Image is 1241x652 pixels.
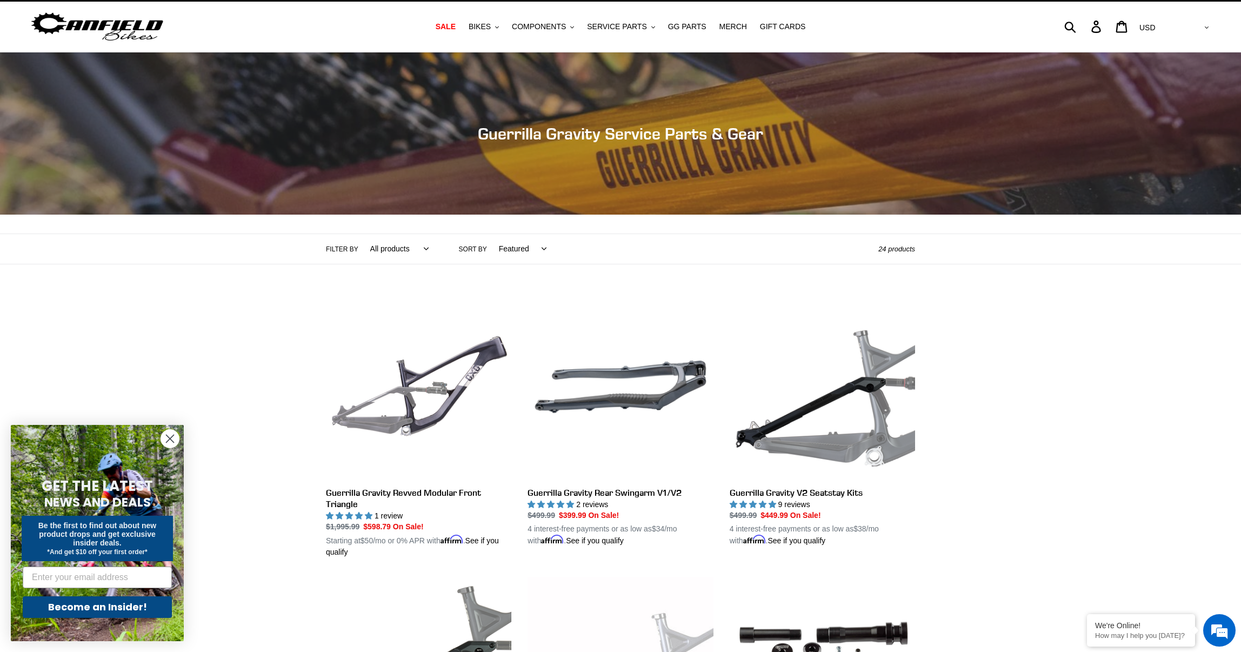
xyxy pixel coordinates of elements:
[719,22,747,31] span: MERCH
[760,22,806,31] span: GIFT CARDS
[47,548,147,556] span: *And get $10 off your first order*
[512,22,566,31] span: COMPONENTS
[463,19,504,34] button: BIKES
[469,22,491,31] span: BIKES
[23,567,172,588] input: Enter your email address
[1095,621,1187,630] div: We're Online!
[430,19,461,34] a: SALE
[436,22,456,31] span: SALE
[878,245,915,253] span: 24 products
[161,429,179,448] button: Close dialog
[668,22,706,31] span: GG PARTS
[1095,631,1187,640] p: How may I help you today?
[44,494,151,511] span: NEWS AND DEALS
[1070,15,1098,38] input: Search
[326,244,358,254] label: Filter by
[663,19,712,34] a: GG PARTS
[23,596,172,618] button: Become an Insider!
[30,10,165,44] img: Canfield Bikes
[582,19,660,34] button: SERVICE PARTS
[478,124,763,143] span: Guerrilla Gravity Service Parts & Gear
[714,19,752,34] a: MERCH
[459,244,487,254] label: Sort by
[587,22,646,31] span: SERVICE PARTS
[42,476,153,496] span: GET THE LATEST
[755,19,811,34] a: GIFT CARDS
[506,19,579,34] button: COMPONENTS
[38,521,157,547] span: Be the first to find out about new product drops and get exclusive insider deals.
